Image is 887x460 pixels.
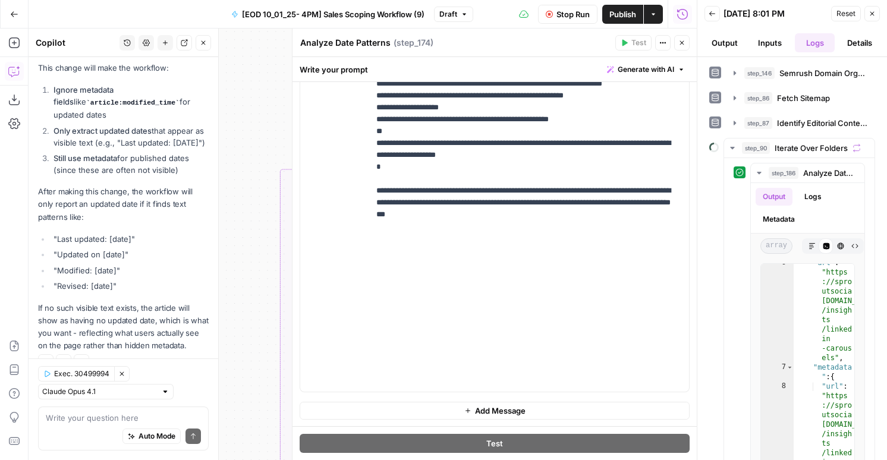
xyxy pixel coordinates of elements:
[704,33,745,52] button: Output
[242,8,424,20] span: [EOD 10_01_25- 4PM] Sales Scoping Workflow (9)
[538,5,597,24] button: Stop Run
[42,386,156,398] input: Claude Opus 4.1
[779,67,867,79] span: Semrush Domain Organic Search Pages
[292,57,697,81] div: Write your prompt
[775,142,848,154] span: Iterate Over Folders
[38,185,209,223] p: After making this change, the workflow will only report an updated date if it finds text patterns...
[839,33,880,52] button: Details
[777,117,867,129] span: Identify Editorial Content Folders
[742,142,770,154] span: step_90
[300,434,690,453] button: Test
[760,238,792,254] span: array
[602,5,643,24] button: Publish
[486,437,503,449] span: Test
[51,248,209,260] li: "Updated on [date]"
[54,153,117,163] strong: Still use metadata
[618,64,674,75] span: Generate with AI
[761,258,794,363] div: 6
[475,405,526,417] span: Add Message
[744,117,772,129] span: step_87
[300,37,391,49] textarea: Analyze Date Patterns
[51,233,209,245] li: "Last updated: [date]"
[615,35,652,51] button: Test
[744,67,775,79] span: step_146
[556,8,590,20] span: Stop Run
[787,363,793,372] span: Toggle code folding, rows 7 through 47
[38,302,209,352] p: If no such visible text exists, the article will show as having no updated date, which is what yo...
[631,37,646,48] span: Test
[795,33,835,52] button: Logs
[51,264,209,276] li: "Modified: [date]"
[602,62,690,77] button: Generate with AI
[831,6,861,21] button: Reset
[394,37,433,49] span: ( step_174 )
[54,126,152,136] strong: Only extract updated dates
[51,280,209,292] li: "Revised: [date]"
[36,37,116,49] div: Copilot
[122,429,181,444] button: Auto Mode
[54,368,109,379] span: Exec. 30499994
[51,84,209,121] li: like for updated dates
[51,152,209,176] li: for published dates (since these are often not visible)
[750,33,790,52] button: Inputs
[38,62,209,74] p: This change will make the workflow:
[769,167,798,179] span: step_186
[51,125,209,149] li: that appear as visible text (e.g., "Last updated: [DATE]")
[803,167,857,179] span: Analyze Date Patterns
[439,9,457,20] span: Draft
[744,92,772,104] span: step_86
[609,8,636,20] span: Publish
[300,402,690,420] button: Add Message
[756,210,802,228] button: Metadata
[54,85,114,106] strong: Ignore metadata fields
[761,363,794,382] div: 7
[797,188,829,206] button: Logs
[86,99,180,106] code: article:modified_time
[777,92,830,104] span: Fetch Sitemap
[756,188,792,206] button: Output
[38,366,114,382] button: Exec. 30499994
[224,5,432,24] button: [EOD 10_01_25- 4PM] Sales Scoping Workflow (9)
[836,8,855,19] span: Reset
[434,7,473,22] button: Draft
[139,431,175,442] span: Auto Mode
